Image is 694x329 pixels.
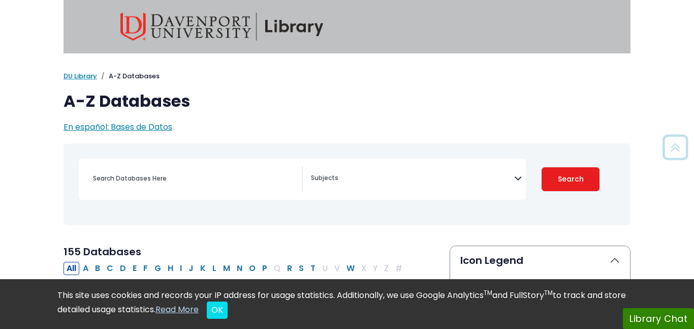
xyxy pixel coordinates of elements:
button: Filter Results A [80,262,91,275]
textarea: Search [311,175,514,183]
button: Filter Results H [165,262,176,275]
span: 155 Databases [64,245,141,259]
button: Filter Results G [151,262,164,275]
button: Filter Results O [246,262,259,275]
h1: A-Z Databases [64,92,630,111]
a: Back to Top [659,139,691,156]
button: Filter Results W [343,262,358,275]
input: Search database by title or keyword [87,171,302,186]
a: Read More [155,304,199,315]
sup: TM [544,288,553,297]
a: DU Library [64,71,97,81]
div: This site uses cookies and records your IP address for usage statistics. Additionally, we use Goo... [57,289,637,319]
button: Filter Results S [296,262,307,275]
li: A-Z Databases [97,71,160,81]
button: Filter Results D [117,262,129,275]
button: Filter Results M [220,262,233,275]
div: Alpha-list to filter by first letter of database name [64,262,406,274]
button: Filter Results F [140,262,151,275]
button: Filter Results N [234,262,245,275]
button: Library Chat [623,308,694,329]
button: Filter Results R [284,262,295,275]
button: Filter Results J [185,262,197,275]
button: Filter Results I [177,262,185,275]
button: Filter Results T [307,262,319,275]
button: Filter Results B [92,262,103,275]
sup: TM [484,288,492,297]
button: Filter Results K [197,262,209,275]
a: En español: Bases de Datos [64,121,172,133]
button: Filter Results L [209,262,219,275]
nav: Search filters [64,143,630,225]
nav: breadcrumb [64,71,630,81]
button: Submit for Search Results [542,167,600,191]
button: All [64,262,79,275]
button: Filter Results E [130,262,140,275]
button: Filter Results C [104,262,116,275]
img: Davenport University Library [120,13,324,41]
button: Filter Results P [259,262,270,275]
button: Close [207,302,228,319]
button: Icon Legend [450,246,630,275]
